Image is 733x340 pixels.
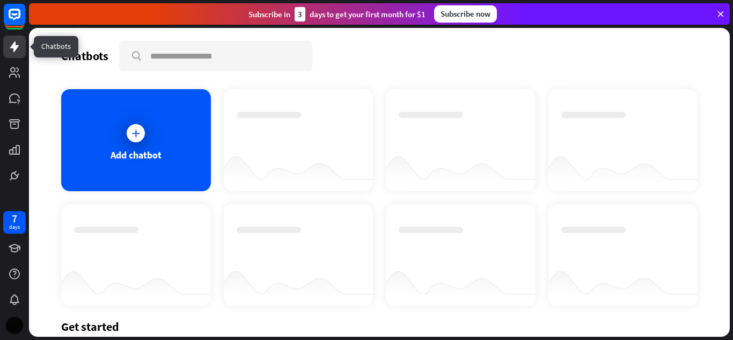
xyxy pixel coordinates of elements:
div: 7 [12,214,17,223]
div: Chatbots [61,48,108,63]
div: Subscribe in days to get your first month for $1 [248,7,426,21]
div: Add chatbot [111,149,162,161]
button: Open LiveChat chat widget [9,4,41,37]
div: 3 [295,7,305,21]
a: 7 days [3,211,26,234]
div: days [9,223,20,231]
div: Subscribe now [434,5,497,23]
div: Get started [61,319,698,334]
